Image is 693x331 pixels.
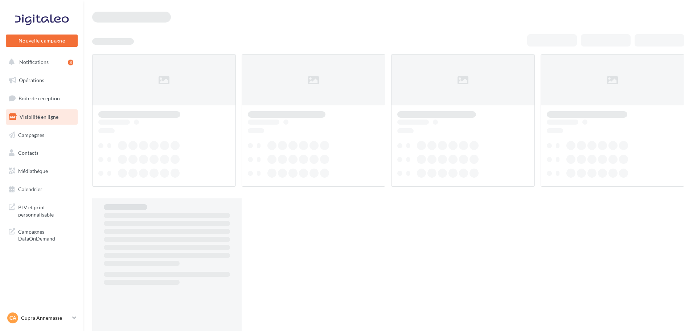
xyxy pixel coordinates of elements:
[20,114,58,120] span: Visibilité en ligne
[4,164,79,179] a: Médiathèque
[19,59,49,65] span: Notifications
[4,145,79,161] a: Contacts
[4,109,79,125] a: Visibilité en ligne
[4,224,79,245] a: Campagnes DataOnDemand
[4,55,76,70] button: Notifications 3
[68,60,73,65] div: 3
[4,182,79,197] a: Calendrier
[18,168,48,174] span: Médiathèque
[18,227,75,242] span: Campagnes DataOnDemand
[6,311,78,325] a: CA Cupra Annemasse
[18,202,75,218] span: PLV et print personnalisable
[19,95,60,101] span: Boîte de réception
[6,35,78,47] button: Nouvelle campagne
[4,199,79,221] a: PLV et print personnalisable
[19,77,44,83] span: Opérations
[4,90,79,106] a: Boîte de réception
[4,73,79,88] a: Opérations
[18,150,38,156] span: Contacts
[4,128,79,143] a: Campagnes
[9,314,16,322] span: CA
[21,314,69,322] p: Cupra Annemasse
[18,186,42,192] span: Calendrier
[18,132,44,138] span: Campagnes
